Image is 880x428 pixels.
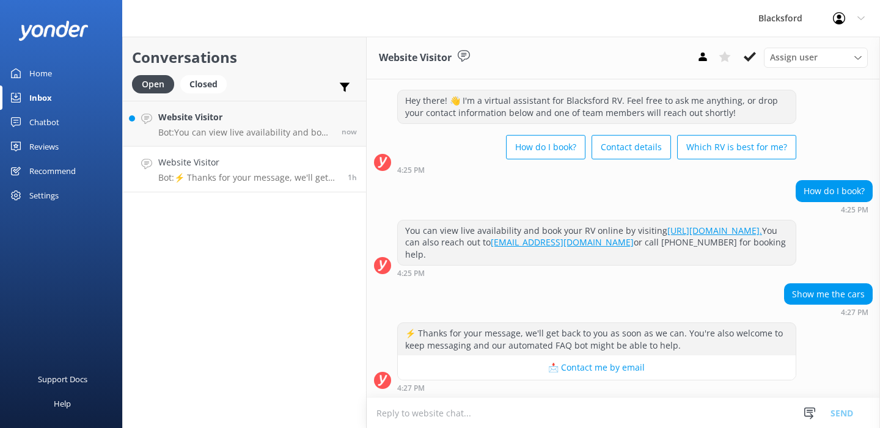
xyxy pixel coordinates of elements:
div: Settings [29,183,59,208]
span: Assign user [770,51,818,64]
div: How do I book? [796,181,872,201]
strong: 4:25 PM [397,270,425,277]
span: Sep 08 2025 05:32pm (UTC -06:00) America/Chihuahua [342,126,357,137]
p: Bot: You can view live availability and book your RV online by visiting [URL][DOMAIN_NAME]. [158,127,332,138]
div: Sep 08 2025 04:25pm (UTC -06:00) America/Chihuahua [397,165,796,174]
a: Open [132,77,180,90]
div: Help [54,391,71,416]
a: [EMAIL_ADDRESS][DOMAIN_NAME] [491,236,634,248]
a: Website VisitorBot:You can view live availability and book your RV online by visiting [URL][DOMAI... [123,101,366,147]
button: 📩 Contact me by email [398,355,796,380]
strong: 4:27 PM [841,309,868,316]
div: Closed [180,75,227,93]
button: Contact details [592,135,671,159]
div: Inbox [29,85,52,110]
h4: Website Visitor [158,111,332,124]
p: Bot: ⚡ Thanks for your message, we'll get back to you as soon as we can. You're also welcome to k... [158,172,339,183]
button: Which RV is best for me? [677,135,796,159]
a: Website VisitorBot:⚡ Thanks for your message, we'll get back to you as soon as we can. You're als... [123,147,366,192]
strong: 4:25 PM [397,167,425,174]
h2: Conversations [132,46,357,69]
div: Reviews [29,134,59,159]
div: Support Docs [38,367,87,391]
a: Closed [180,77,233,90]
div: Sep 08 2025 04:27pm (UTC -06:00) America/Chihuahua [784,308,873,316]
h3: Website Visitor [379,50,452,66]
div: Show me the cars [785,284,872,305]
span: Sep 08 2025 04:27pm (UTC -06:00) America/Chihuahua [348,172,357,183]
div: Open [132,75,174,93]
div: Sep 08 2025 04:25pm (UTC -06:00) America/Chihuahua [397,269,796,277]
h4: Website Visitor [158,156,339,169]
div: Sep 08 2025 04:27pm (UTC -06:00) America/Chihuahua [397,383,796,392]
strong: 4:27 PM [397,385,425,392]
div: ⚡ Thanks for your message, we'll get back to you as soon as we can. You're also welcome to keep m... [398,323,796,355]
a: [URL][DOMAIN_NAME]. [667,225,762,236]
button: How do I book? [506,135,585,159]
strong: 4:25 PM [841,206,868,214]
div: Assign User [764,48,868,67]
div: Hey there! 👋 I'm a virtual assistant for Blacksford RV. Feel free to ask me anything, or drop you... [398,90,796,123]
div: Recommend [29,159,76,183]
div: You can view live availability and book your RV online by visiting You can also reach out to or c... [398,220,796,265]
div: Home [29,61,52,85]
img: yonder-white-logo.png [18,21,89,41]
div: Chatbot [29,110,59,134]
div: Sep 08 2025 04:25pm (UTC -06:00) America/Chihuahua [796,205,873,214]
